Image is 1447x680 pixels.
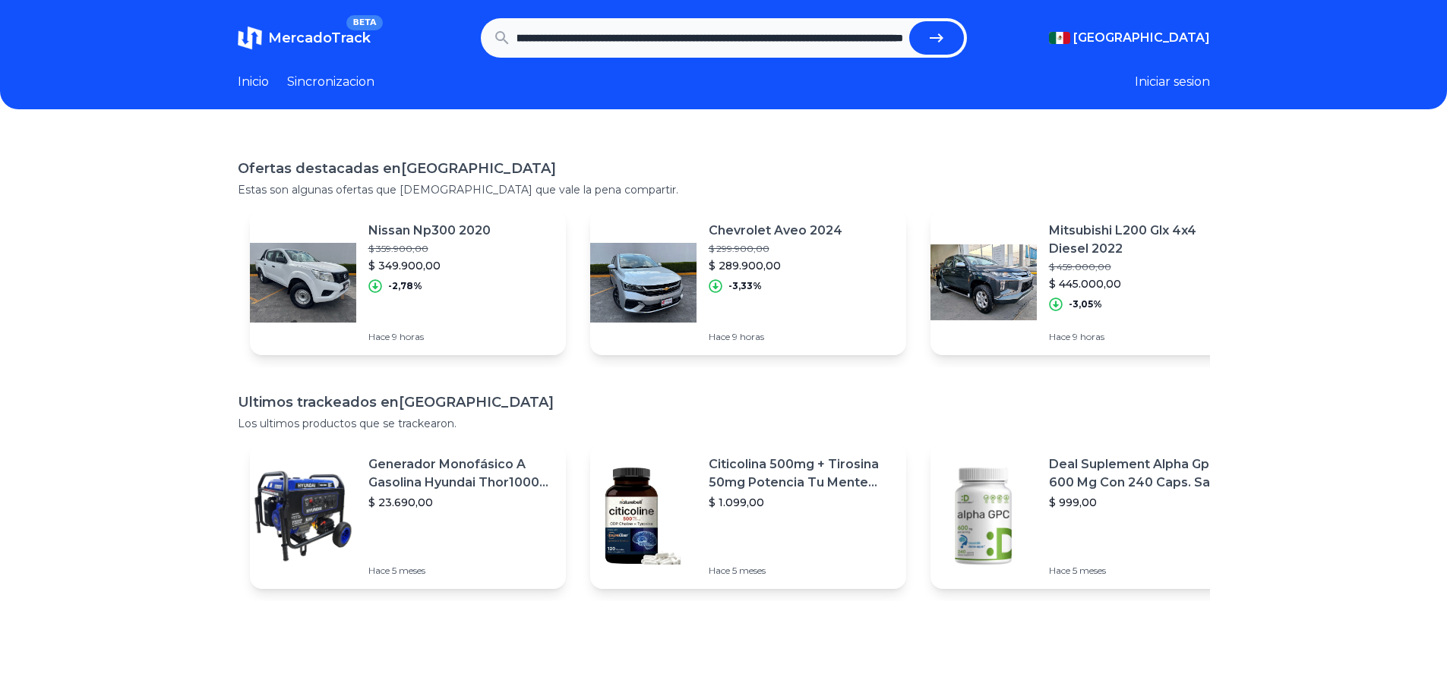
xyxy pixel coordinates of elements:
[1049,565,1234,577] p: Hace 5 meses
[238,392,1210,413] h1: Ultimos trackeados en [GEOGRAPHIC_DATA]
[238,182,1210,197] p: Estas son algunas ofertas que [DEMOGRAPHIC_DATA] que vale la pena compartir.
[238,73,269,91] a: Inicio
[368,222,491,240] p: Nissan Np300 2020
[1049,495,1234,510] p: $ 999,00
[368,455,554,492] p: Generador Monofásico A Gasolina Hyundai Thor10000 P 11.5 Kw
[368,331,491,343] p: Hace 9 horas
[709,495,894,510] p: $ 1.099,00
[238,26,262,50] img: MercadoTrack
[590,463,697,569] img: Featured image
[238,26,371,50] a: MercadoTrackBETA
[709,258,842,273] p: $ 289.900,00
[930,209,1246,355] a: Featured imageMitsubishi L200 Glx 4x4 Diesel 2022$ 459.000,00$ 445.000,00-3,05%Hace 9 horas
[250,443,566,589] a: Featured imageGenerador Monofásico A Gasolina Hyundai Thor10000 P 11.5 Kw$ 23.690,00Hace 5 meses
[1049,261,1234,273] p: $ 459.000,00
[709,565,894,577] p: Hace 5 meses
[709,331,842,343] p: Hace 9 horas
[930,229,1037,335] img: Featured image
[268,30,371,46] span: MercadoTrack
[368,258,491,273] p: $ 349.900,00
[1049,32,1070,44] img: Mexico
[250,463,356,569] img: Featured image
[1069,298,1102,310] p: -3,05%
[590,209,906,355] a: Featured imageChevrolet Aveo 2024$ 299.900,00$ 289.900,00-3,33%Hace 9 horas
[388,280,422,292] p: -2,78%
[368,565,554,577] p: Hace 5 meses
[1073,29,1210,47] span: [GEOGRAPHIC_DATA]
[238,416,1210,431] p: Los ultimos productos que se trackearon.
[709,243,842,255] p: $ 299.900,00
[250,229,356,335] img: Featured image
[1049,29,1210,47] button: [GEOGRAPHIC_DATA]
[238,158,1210,179] h1: Ofertas destacadas en [GEOGRAPHIC_DATA]
[930,463,1037,569] img: Featured image
[346,15,382,30] span: BETA
[1049,455,1234,492] p: Deal Suplement Alpha Gpc 600 Mg Con 240 Caps. Salud Cerebral Sabor S/n
[590,229,697,335] img: Featured image
[709,222,842,240] p: Chevrolet Aveo 2024
[1049,331,1234,343] p: Hace 9 horas
[930,443,1246,589] a: Featured imageDeal Suplement Alpha Gpc 600 Mg Con 240 Caps. Salud Cerebral Sabor S/n$ 999,00Hace ...
[1135,73,1210,91] button: Iniciar sesion
[728,280,762,292] p: -3,33%
[250,209,566,355] a: Featured imageNissan Np300 2020$ 359.900,00$ 349.900,00-2,78%Hace 9 horas
[590,443,906,589] a: Featured imageCiticolina 500mg + Tirosina 50mg Potencia Tu Mente (120caps) Sabor Sin Sabor$ 1.099...
[709,455,894,492] p: Citicolina 500mg + Tirosina 50mg Potencia Tu Mente (120caps) Sabor Sin Sabor
[1049,222,1234,258] p: Mitsubishi L200 Glx 4x4 Diesel 2022
[368,243,491,255] p: $ 359.900,00
[1049,276,1234,291] p: $ 445.000,00
[287,73,374,91] a: Sincronizacion
[368,495,554,510] p: $ 23.690,00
